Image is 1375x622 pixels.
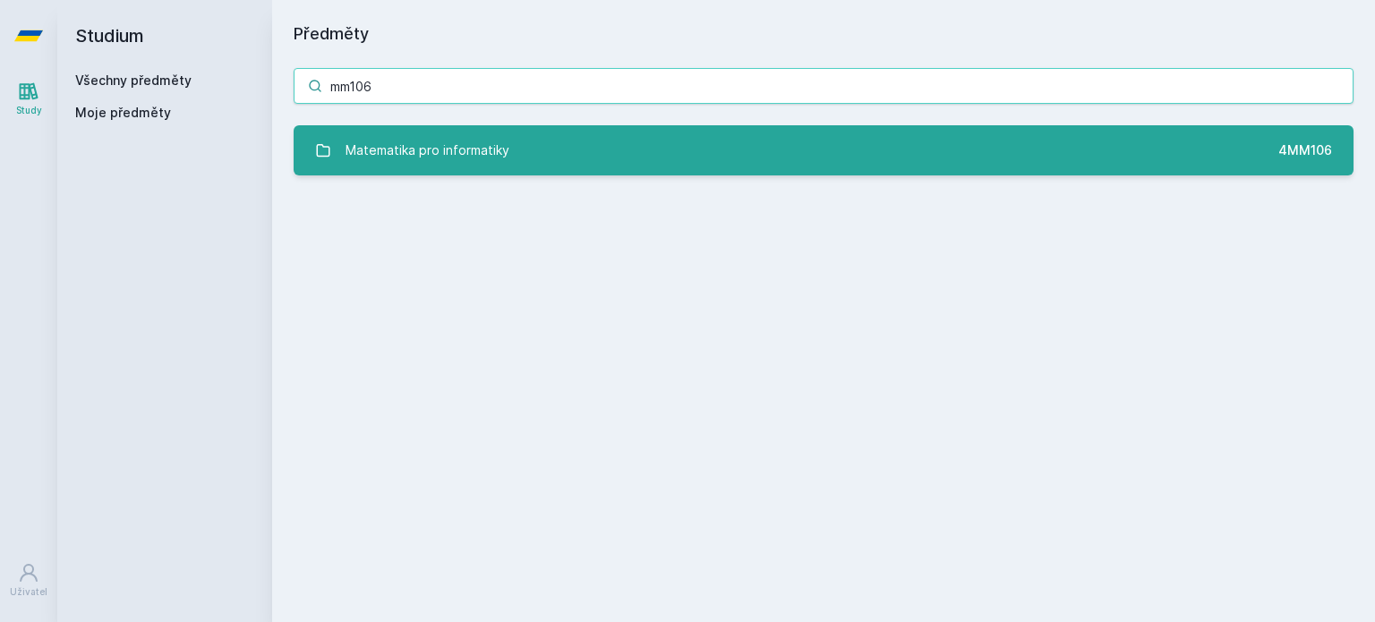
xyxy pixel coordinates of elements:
[294,21,1354,47] h1: Předměty
[4,553,54,608] a: Uživatel
[294,125,1354,175] a: Matematika pro informatiky 4MM106
[75,104,171,122] span: Moje předměty
[4,72,54,126] a: Study
[1278,141,1332,159] div: 4MM106
[75,72,192,88] a: Všechny předměty
[16,104,42,117] div: Study
[294,68,1354,104] input: Název nebo ident předmětu…
[10,585,47,599] div: Uživatel
[346,132,509,168] div: Matematika pro informatiky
